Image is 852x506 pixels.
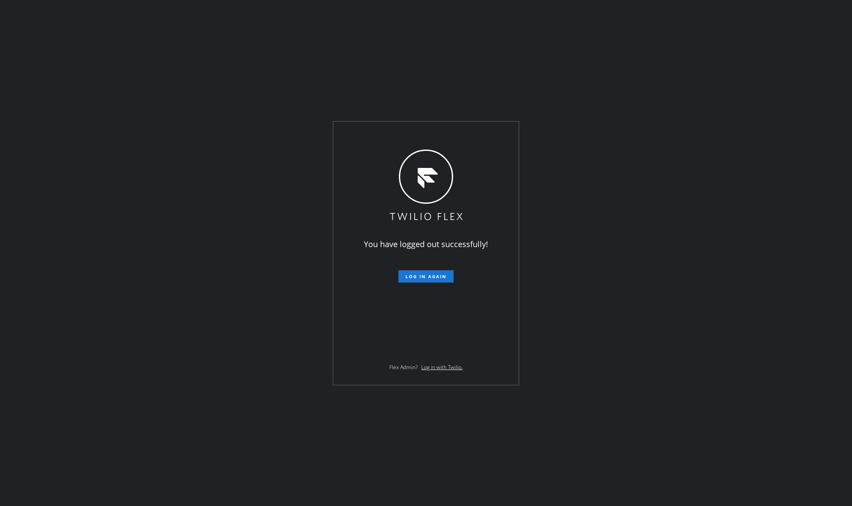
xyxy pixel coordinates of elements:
[421,363,463,371] a: Log in with Twilio.
[405,273,447,279] span: Log in again
[364,239,488,249] span: You have logged out successfully!
[398,270,454,283] button: Log in again
[389,363,418,371] span: Flex Admin?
